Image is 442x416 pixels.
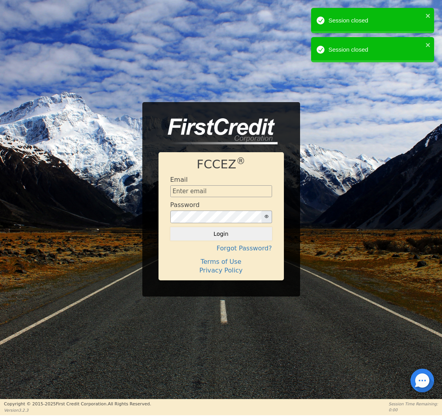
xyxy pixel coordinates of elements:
img: logo-CMu_cnol.png [159,118,278,144]
div: Session closed [328,16,423,25]
p: Copyright © 2015- 2025 First Credit Corporation. [4,401,151,408]
p: 0:00 [389,407,438,413]
h4: Password [170,201,200,209]
h4: Privacy Policy [170,267,272,274]
h1: FCCEZ [170,157,272,172]
input: password [170,211,262,223]
p: Session Time Remaining: [389,401,438,407]
button: Login [170,227,272,241]
button: close [425,11,431,20]
sup: ® [236,156,245,166]
h4: Forgot Password? [170,244,272,252]
div: Session closed [328,45,423,54]
p: Version 3.2.3 [4,407,151,413]
h4: Email [170,176,188,183]
input: Enter email [170,185,272,197]
h4: Terms of Use [170,258,272,265]
button: close [425,40,431,49]
span: All Rights Reserved. [108,401,151,407]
